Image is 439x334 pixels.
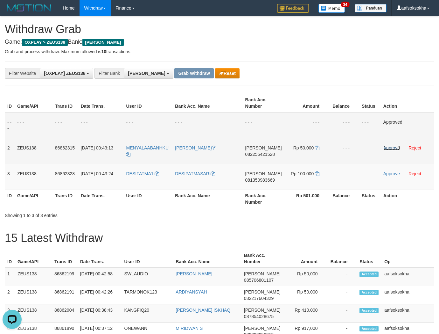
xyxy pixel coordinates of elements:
a: ARDIYANSYAH [176,289,207,294]
span: Copy 087854028675 to clipboard [244,314,274,319]
button: Open LiveChat chat widget [3,3,22,22]
td: 86862191 [52,286,78,304]
th: Bank Acc. Number [243,94,284,112]
span: 34 [341,2,349,7]
button: Reset [215,68,240,78]
td: ZEUS138 [15,268,52,286]
h1: Withdraw Grab [5,23,434,36]
img: panduan.png [355,4,387,12]
th: Date Trans. [78,94,124,112]
td: - [327,286,357,304]
span: Rp 100.000 [291,171,314,176]
button: [OXPLAY] ZEUS138 [40,68,93,79]
a: [PERSON_NAME] [176,271,212,276]
th: Bank Acc. Name [172,94,242,112]
th: Amount [283,250,327,268]
span: Copy 085706801107 to clipboard [244,278,274,283]
th: User ID [122,250,173,268]
td: Rp 50,000 [283,286,327,304]
a: M RIDWAN S [176,326,203,331]
a: Reject [408,171,421,176]
td: KANGFIQ20 [122,304,173,323]
span: [DATE] 00:43:24 [81,171,113,176]
td: - - - [359,112,381,138]
a: [PERSON_NAME] [175,145,216,150]
th: Trans ID [52,190,78,208]
td: ZEUS138 [15,286,52,304]
th: User ID [123,190,172,208]
td: - - - [78,112,124,138]
th: Amount [284,94,329,112]
td: - - - [52,112,78,138]
span: [PERSON_NAME] [244,289,281,294]
h4: Game: Bank: [5,39,434,45]
td: - - - [284,112,329,138]
td: Approved [381,112,434,138]
th: Bank Acc. Number [241,250,283,268]
td: 3 [5,164,15,190]
span: [PERSON_NAME] [244,271,281,276]
td: - [327,304,357,323]
th: ID [5,190,15,208]
th: Trans ID [52,250,78,268]
span: [PERSON_NAME] [245,145,282,150]
span: Accepted [359,290,379,295]
td: 3 [5,304,15,323]
td: 2 [5,286,15,304]
img: Feedback.jpg [277,4,309,13]
th: Bank Acc. Name [173,250,241,268]
td: Rp 410,000 [283,304,327,323]
th: Action [381,190,434,208]
td: [DATE] 00:42:26 [78,286,122,304]
td: - [327,268,357,286]
th: Op [382,250,434,268]
td: - - - [15,112,52,138]
th: Rp 501.000 [284,190,329,208]
td: - - - [329,164,359,190]
th: ID [5,250,15,268]
td: - - - [243,112,284,138]
img: Button%20Memo.svg [318,4,345,13]
a: MENYALAABANHKU [126,145,169,157]
td: TARMONOK123 [122,286,173,304]
th: Date Trans. [78,250,122,268]
strong: 10 [101,49,106,54]
td: aafsoksokha [382,286,434,304]
th: Action [381,94,434,112]
a: Copy 50000 to clipboard [315,145,319,150]
span: Copy 081350983669 to clipboard [245,178,275,183]
span: [PERSON_NAME] [245,171,282,176]
td: 2 [5,138,15,164]
span: [DATE] 00:43:13 [81,145,113,150]
th: Status [359,94,381,112]
a: Reject [408,145,421,150]
td: - - - [329,112,359,138]
span: DESIFATMA1 [126,171,153,176]
span: Accepted [359,272,379,277]
span: [PERSON_NAME] [244,308,281,313]
td: 86862004 [52,304,78,323]
span: 86862315 [55,145,75,150]
td: - - - [329,138,359,164]
th: Balance [327,250,357,268]
span: MENYALAABANHKU [126,145,169,150]
a: [PERSON_NAME] ISKHAQ [176,308,230,313]
th: Game/API [15,190,52,208]
button: Grab Withdraw [174,68,213,78]
td: [DATE] 00:38:43 [78,304,122,323]
th: Bank Acc. Number [243,190,284,208]
td: - - - [5,112,15,138]
p: Grab and process withdraw. Maximum allowed is transactions. [5,48,434,55]
span: [PERSON_NAME] [128,71,165,76]
th: Status [357,250,382,268]
img: MOTION_logo.png [5,3,53,13]
td: - - - [172,112,242,138]
span: Rp 50.000 [293,145,314,150]
div: Filter Website [5,68,40,79]
th: Date Trans. [78,190,124,208]
span: Copy 082255421528 to clipboard [245,152,275,157]
td: [DATE] 00:42:58 [78,268,122,286]
span: [OXPLAY] ZEUS138 [44,71,85,76]
a: DESIFATMA1 [126,171,159,176]
td: 1 [5,268,15,286]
